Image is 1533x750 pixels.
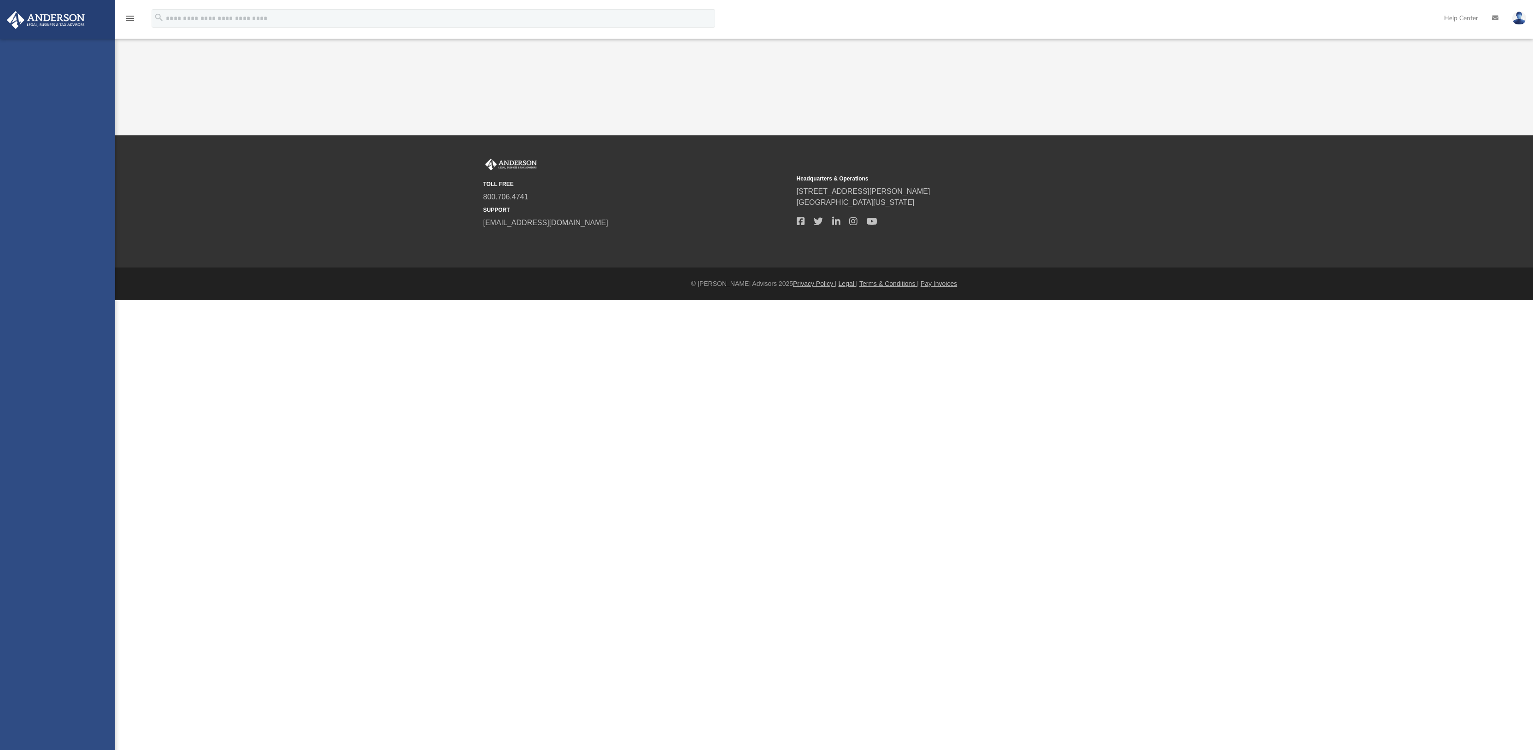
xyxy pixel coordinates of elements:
img: User Pic [1512,12,1526,25]
a: Privacy Policy | [793,280,837,287]
i: menu [124,13,135,24]
a: Pay Invoices [921,280,957,287]
div: © [PERSON_NAME] Advisors 2025 [115,279,1533,289]
small: TOLL FREE [483,180,790,188]
img: Anderson Advisors Platinum Portal [483,158,539,170]
small: SUPPORT [483,206,790,214]
a: 800.706.4741 [483,193,529,201]
a: [GEOGRAPHIC_DATA][US_STATE] [797,198,915,206]
a: menu [124,17,135,24]
small: Headquarters & Operations [797,174,1104,183]
img: Anderson Advisors Platinum Portal [4,11,88,29]
a: [STREET_ADDRESS][PERSON_NAME] [797,187,930,195]
a: [EMAIL_ADDRESS][DOMAIN_NAME] [483,219,608,227]
a: Terms & Conditions | [859,280,919,287]
a: Legal | [839,280,858,287]
i: search [154,12,164,23]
